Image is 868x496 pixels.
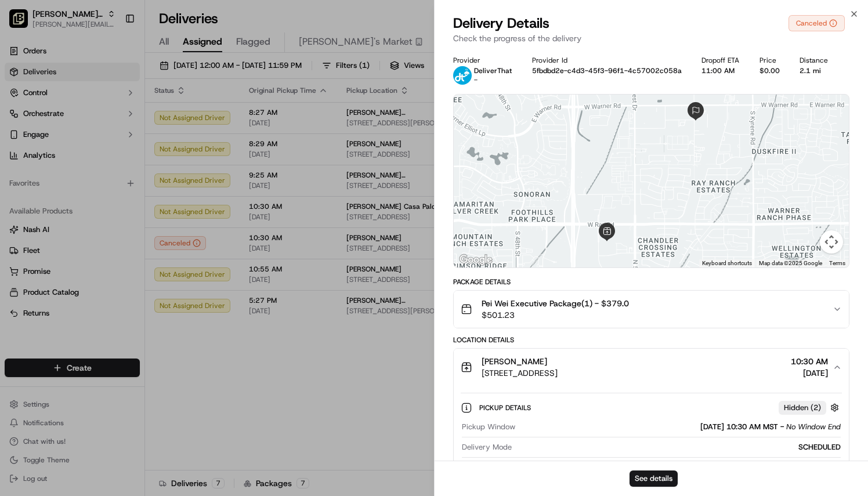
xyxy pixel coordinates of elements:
[701,66,741,75] div: 11:00 AM
[702,259,752,267] button: Keyboard shortcuts
[784,403,821,413] span: Hidden ( 2 )
[474,75,478,85] span: -
[789,15,845,31] button: Canceled
[453,32,849,44] p: Check the progress of the delivery
[482,367,558,379] span: [STREET_ADDRESS]
[701,56,741,65] div: Dropoff ETA
[779,400,842,415] button: Hidden (2)
[759,66,782,75] div: $0.00
[800,66,830,75] div: 2.1 mi
[759,56,782,65] div: Price
[453,56,513,65] div: Provider
[453,14,549,32] span: Delivery Details
[482,309,629,321] span: $501.23
[457,252,495,267] a: Open this area in Google Maps (opens a new window)
[829,260,845,266] a: Terms (opens in new tab)
[800,56,830,65] div: Distance
[630,470,678,487] button: See details
[482,298,629,309] span: Pei Wei Executive Package(1) - $379.0
[532,66,682,75] button: 5fbdbd2e-c4d3-45f3-96f1-4c57002c058a
[462,442,512,452] span: Delivery Mode
[791,367,828,379] span: [DATE]
[532,56,683,65] div: Provider Id
[791,356,828,367] span: 10:30 AM
[759,260,822,266] span: Map data ©2025 Google
[780,422,784,432] span: -
[786,422,841,432] span: No Window End
[453,66,472,85] img: profile_deliverthat_partner.png
[453,335,849,345] div: Location Details
[454,291,849,328] button: Pei Wei Executive Package(1) - $379.0$501.23
[516,442,841,452] div: SCHEDULED
[462,422,515,432] span: Pickup Window
[700,422,778,432] span: [DATE] 10:30 AM MST
[453,277,849,287] div: Package Details
[482,356,547,367] span: [PERSON_NAME]
[457,252,495,267] img: Google
[479,403,533,412] span: Pickup Details
[454,349,849,386] button: [PERSON_NAME][STREET_ADDRESS]10:30 AM[DATE]
[820,230,843,254] button: Map camera controls
[474,66,512,75] p: DeliverThat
